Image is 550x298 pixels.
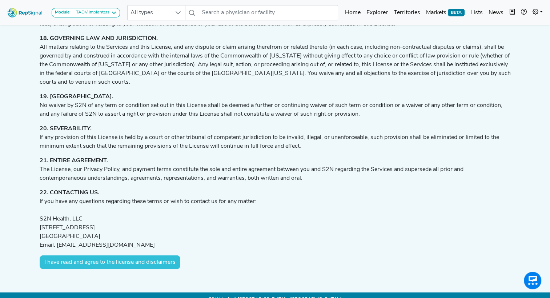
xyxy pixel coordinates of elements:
a: News [486,5,506,20]
strong: Module [55,10,70,15]
a: Home [342,5,364,20]
p: The License, our Privacy Policy, and payment terms constitute the sole and entire agreement betwe... [40,156,511,183]
p: No waiver by S2N of any term or condition set out in this License shall be deemed a further or co... [40,92,511,119]
strong: 18. GOVERNING LAW AND JURISDICTION. [40,36,158,41]
a: Lists [467,5,486,20]
strong: 21. ENTIRE AGREEMENT. [40,158,108,164]
strong: 22. CONTACTING US. [40,190,99,196]
span: BETA [448,9,465,16]
p: If any provision of this License is held by a court or other tribunal of competent jurisdiction t... [40,124,511,151]
button: Intel Book [506,5,518,20]
a: MarketsBETA [423,5,467,20]
span: All types [128,5,171,20]
strong: 19. [GEOGRAPHIC_DATA]. [40,94,113,100]
a: Territories [391,5,423,20]
button: ModuleTADV Implanters [52,8,120,17]
div: TADV Implanters [73,10,109,16]
button: I have read and agree to the license and disclaimers [40,255,180,269]
input: Search a physician or facility [199,5,338,20]
strong: 20. SEVERABILITY. [40,126,92,132]
p: All matters relating to the Services and this License, and any dispute or claim arising therefrom... [40,34,511,87]
a: Explorer [364,5,391,20]
p: If you have any questions regarding these terms or wish to contact us for any matter: S2N Health,... [40,188,511,250]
